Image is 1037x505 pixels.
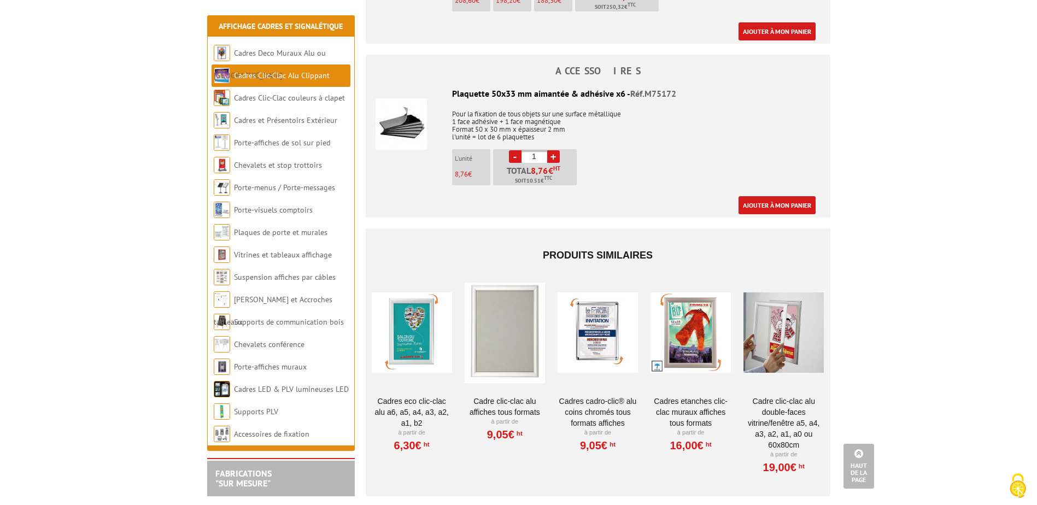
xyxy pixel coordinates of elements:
img: Cimaises et Accroches tableaux [214,291,230,308]
a: Porte-visuels comptoirs [234,205,313,215]
sup: TTC [544,175,552,181]
a: 19,00€HT [763,464,805,471]
img: Porte-affiches de sol sur pied [214,134,230,151]
a: Suspension affiches par câbles [234,272,336,282]
a: Supports PLV [234,407,278,416]
sup: HT [796,462,805,470]
img: Accessoires de fixation [214,426,230,442]
span: € [531,166,560,175]
img: Cadres Deco Muraux Alu ou Bois [214,45,230,61]
img: Chevalets conférence [214,336,230,353]
a: Cadres Deco Muraux Alu ou [GEOGRAPHIC_DATA] [214,48,326,80]
a: - [509,150,522,163]
span: Réf.M75172 [630,88,676,99]
span: 8,76 [455,169,468,179]
a: Cadre clic-clac alu double-faces Vitrine/fenêtre A5, A4, A3, A2, A1, A0 ou 60x80cm [743,396,824,450]
img: Cadres et Présentoirs Extérieur [214,112,230,128]
img: Supports PLV [214,403,230,420]
a: Affichage Cadres et Signalétique [219,21,343,31]
sup: HT [704,441,712,448]
img: Porte-affiches muraux [214,359,230,375]
p: À partir de [651,428,731,437]
a: Supports de communication bois [234,317,344,327]
a: Accessoires de fixation [234,429,309,439]
a: 9,05€HT [487,431,523,438]
sup: HT [514,430,523,437]
a: Cadres Clic-Clac Alu Clippant [234,71,330,80]
p: Pour la fixation de tous objets sur une surface métallique 1 face adhésive + 1 face magnétique Fo... [376,103,821,141]
p: À partir de [465,418,545,426]
img: Cadres LED & PLV lumineuses LED [214,381,230,397]
a: 6,30€HT [394,442,430,449]
span: 10.51 [526,177,541,185]
a: FABRICATIONS"Sur Mesure" [215,468,272,489]
a: Cadres LED & PLV lumineuses LED [234,384,349,394]
span: 250,32 [606,3,624,11]
img: Plaquette 50x33 mm aimantée & adhésive x6 [376,98,427,150]
a: Porte-affiches muraux [234,362,307,372]
img: Porte-visuels comptoirs [214,202,230,218]
span: Soit € [515,177,552,185]
a: Cadres et Présentoirs Extérieur [234,115,337,125]
img: Cadres Clic-Clac couleurs à clapet [214,90,230,106]
a: Porte-menus / Porte-messages [234,183,335,192]
span: 8,76 [531,166,548,175]
img: Plaques de porte et murales [214,224,230,240]
a: Chevalets et stop trottoirs [234,160,322,170]
span: Produits similaires [543,250,653,261]
a: Porte-affiches de sol sur pied [234,138,330,148]
p: À partir de [558,428,638,437]
div: Plaquette 50x33 mm aimantée & adhésive x6 - [376,87,821,100]
a: Cadres Etanches Clic-Clac muraux affiches tous formats [651,396,731,428]
sup: TTC [628,2,636,8]
a: 16,00€HT [670,442,711,449]
img: Porte-menus / Porte-messages [214,179,230,196]
span: Soit € [595,3,636,11]
p: Total [496,166,577,185]
a: Haut de la page [843,444,874,489]
a: Cadre Clic-Clac Alu affiches tous formats [465,396,545,418]
button: Cookies (fenêtre modale) [999,468,1037,505]
img: Cookies (fenêtre modale) [1004,472,1032,500]
a: Cadres Eco Clic-Clac alu A6, A5, A4, A3, A2, A1, B2 [372,396,452,428]
img: Suspension affiches par câbles [214,269,230,285]
p: À partir de [743,450,824,459]
sup: HT [607,441,616,448]
a: Ajouter à mon panier [739,22,816,40]
p: À partir de [372,428,452,437]
a: Cadres Clic-Clac couleurs à clapet [234,93,345,103]
a: Cadres Cadro-Clic® Alu coins chromés tous formats affiches [558,396,638,428]
a: Chevalets conférence [234,339,304,349]
a: [PERSON_NAME] et Accroches tableaux [214,295,332,327]
img: Chevalets et stop trottoirs [214,157,230,173]
a: Plaques de porte et murales [234,227,327,237]
a: Ajouter à mon panier [739,196,816,214]
p: € [455,171,490,178]
img: Vitrines et tableaux affichage [214,246,230,263]
a: Vitrines et tableaux affichage [234,250,332,260]
a: 9,05€HT [580,442,616,449]
sup: HT [421,441,430,448]
h4: ACCESSOIRES [366,66,830,77]
a: + [547,150,560,163]
p: L'unité [455,155,490,162]
sup: HT [553,165,560,172]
